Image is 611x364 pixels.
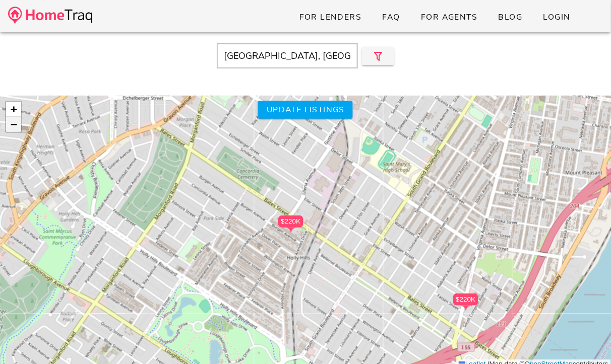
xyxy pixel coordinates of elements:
[285,228,296,233] img: triPin.png
[299,12,362,23] span: For Lenders
[11,103,17,115] span: +
[6,117,21,132] a: Zoom out
[490,8,531,26] a: Blog
[278,215,303,233] div: $220K
[460,306,471,311] img: triPin.png
[535,8,579,26] a: Login
[291,8,370,26] a: For Lenders
[453,294,478,311] div: $220K
[8,7,92,24] img: desktop-logo.34a1112.png
[412,8,485,26] a: For Agents
[11,118,17,130] span: −
[561,316,611,364] iframe: Chat Widget
[498,12,523,23] span: Blog
[266,104,345,115] span: Update listings
[258,101,353,119] button: Update listings
[382,12,401,23] span: FAQ
[453,294,478,306] div: $220K
[374,8,409,26] a: FAQ
[278,215,303,228] div: $220K
[543,12,571,23] span: Login
[420,12,477,23] span: For Agents
[6,102,21,117] a: Zoom in
[217,43,358,68] input: Enter Your Address, Zipcode or City & State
